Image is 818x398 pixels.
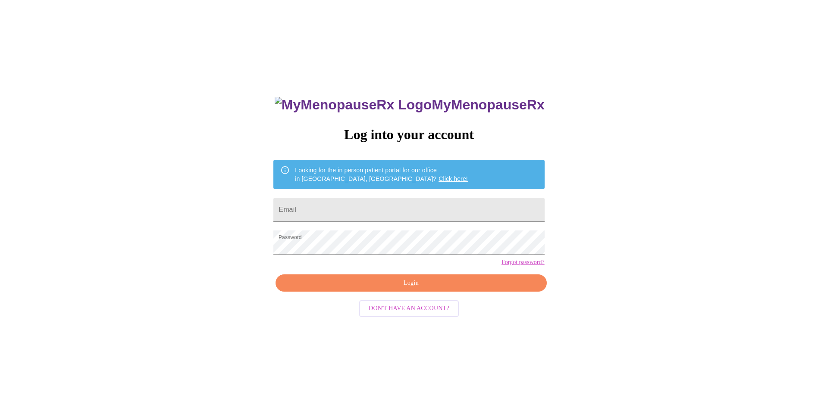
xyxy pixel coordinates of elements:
[275,97,545,113] h3: MyMenopauseRx
[275,97,432,113] img: MyMenopauseRx Logo
[501,259,545,266] a: Forgot password?
[276,274,546,292] button: Login
[369,303,449,314] span: Don't have an account?
[273,127,544,143] h3: Log into your account
[285,278,536,289] span: Login
[357,304,461,311] a: Don't have an account?
[359,300,459,317] button: Don't have an account?
[439,175,468,182] a: Click here!
[295,162,468,187] div: Looking for the in person patient portal for our office in [GEOGRAPHIC_DATA], [GEOGRAPHIC_DATA]?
